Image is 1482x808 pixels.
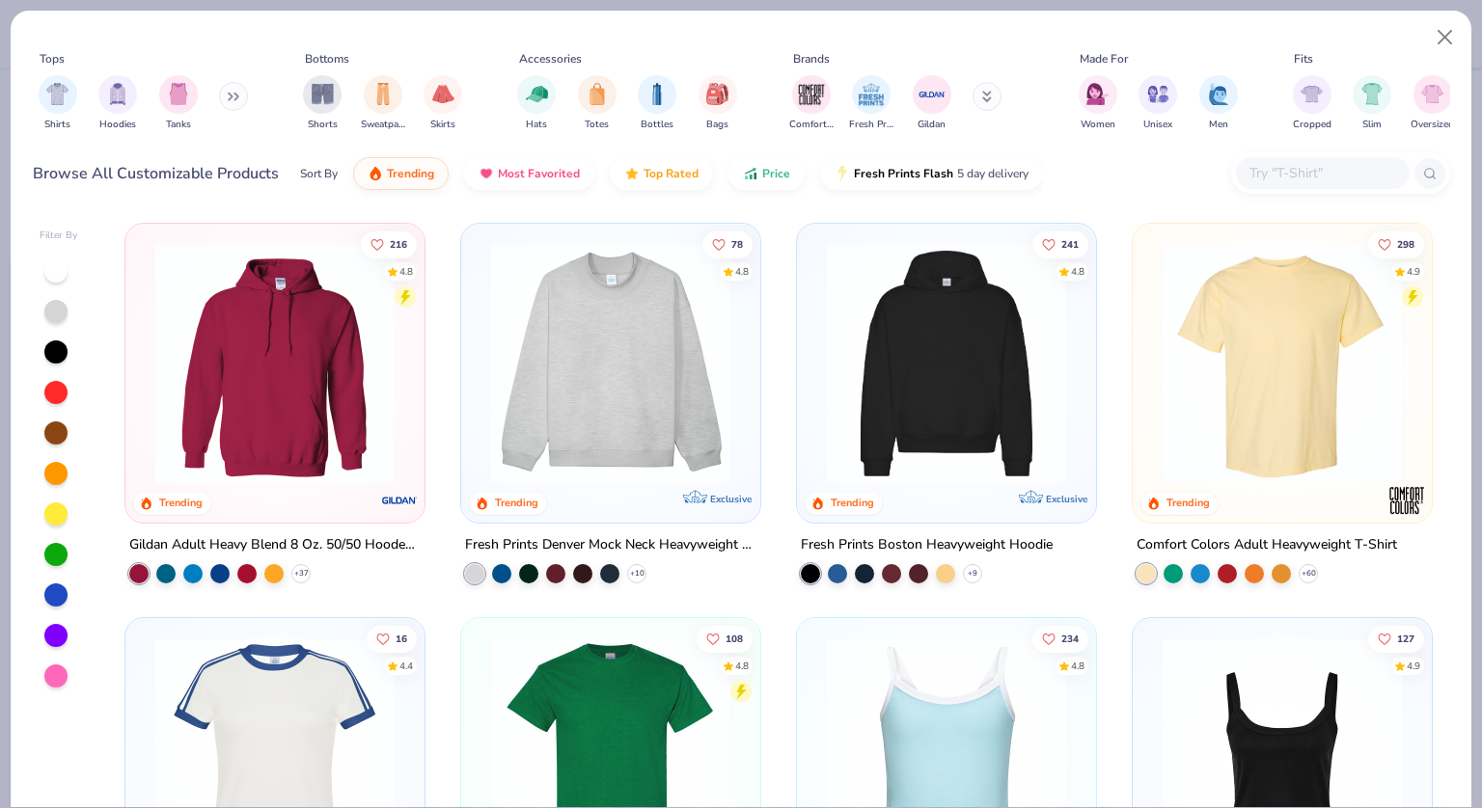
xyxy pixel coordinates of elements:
[168,83,189,105] img: Tanks Image
[918,118,946,132] span: Gildan
[820,157,1043,190] button: Fresh Prints Flash5 day delivery
[793,50,830,67] div: Brands
[159,75,198,132] button: filter button
[699,75,737,132] div: filter for Bags
[638,75,676,132] button: filter button
[578,75,617,132] div: filter for Totes
[107,83,128,105] img: Hoodies Image
[913,75,951,132] div: filter for Gildan
[646,83,668,105] img: Bottles Image
[300,165,338,182] div: Sort By
[1353,75,1391,132] div: filter for Slim
[430,118,455,132] span: Skirts
[1293,75,1331,132] button: filter button
[303,75,342,132] div: filter for Shorts
[368,166,383,181] img: trending.gif
[526,83,548,105] img: Hats Image
[303,75,342,132] button: filter button
[728,157,805,190] button: Price
[710,493,752,505] span: Exclusive
[312,83,334,105] img: Shorts Image
[517,75,556,132] div: filter for Hats
[44,118,70,132] span: Shirts
[1407,264,1420,279] div: 4.9
[1411,75,1454,132] button: filter button
[735,264,749,279] div: 4.8
[1353,75,1391,132] button: filter button
[1301,83,1323,105] img: Cropped Image
[480,243,741,484] img: f5d85501-0dbb-4ee4-b115-c08fa3845d83
[1086,83,1109,105] img: Women Image
[1147,83,1169,105] img: Unisex Image
[849,75,893,132] div: filter for Fresh Prints
[706,83,727,105] img: Bags Image
[380,481,419,520] img: Gildan logo
[464,157,594,190] button: Most Favorited
[353,157,449,190] button: Trending
[372,83,394,105] img: Sweatpants Image
[424,75,462,132] button: filter button
[98,75,137,132] div: filter for Hoodies
[1293,118,1331,132] span: Cropped
[968,568,977,579] span: + 9
[1139,75,1177,132] div: filter for Unisex
[1079,75,1117,132] button: filter button
[1046,493,1087,505] span: Exclusive
[1209,118,1228,132] span: Men
[39,75,77,132] button: filter button
[1427,19,1464,56] button: Close
[465,533,756,557] div: Fresh Prints Denver Mock Neck Heavyweight Sweatshirt
[1071,264,1084,279] div: 4.8
[129,533,421,557] div: Gildan Adult Heavy Blend 8 Oz. 50/50 Hooded Sweatshirt
[33,162,279,185] div: Browse All Customizable Products
[361,75,405,132] button: filter button
[145,243,405,484] img: 01756b78-01f6-4cc6-8d8a-3c30c1a0c8ac
[854,166,953,181] span: Fresh Prints Flash
[159,75,198,132] div: filter for Tanks
[641,118,673,132] span: Bottles
[918,80,947,109] img: Gildan Image
[1077,243,1337,484] img: d4a37e75-5f2b-4aef-9a6e-23330c63bbc0
[610,157,713,190] button: Top Rated
[99,118,136,132] span: Hoodies
[1199,75,1238,132] div: filter for Men
[1032,625,1088,652] button: Like
[1143,118,1172,132] span: Unisex
[1386,481,1425,520] img: Comfort Colors logo
[731,239,743,249] span: 78
[1293,75,1331,132] div: filter for Cropped
[305,50,349,67] div: Bottoms
[702,230,753,257] button: Like
[697,625,753,652] button: Like
[638,75,676,132] div: filter for Bottles
[1208,83,1229,105] img: Men Image
[1137,533,1397,557] div: Comfort Colors Adult Heavyweight T-Shirt
[397,633,408,643] span: 16
[46,83,69,105] img: Shirts Image
[699,75,737,132] button: filter button
[801,533,1053,557] div: Fresh Prints Boston Heavyweight Hoodie
[726,633,743,643] span: 108
[1361,83,1383,105] img: Slim Image
[391,239,408,249] span: 216
[1071,659,1084,673] div: 4.8
[98,75,137,132] button: filter button
[849,75,893,132] button: filter button
[1061,239,1079,249] span: 241
[1411,75,1454,132] div: filter for Oversized
[166,118,191,132] span: Tanks
[361,118,405,132] span: Sweatpants
[816,243,1077,484] img: 91acfc32-fd48-4d6b-bdad-a4c1a30ac3fc
[432,83,454,105] img: Skirts Image
[39,75,77,132] div: filter for Shirts
[913,75,951,132] button: filter button
[424,75,462,132] div: filter for Skirts
[857,80,886,109] img: Fresh Prints Image
[1081,118,1115,132] span: Women
[400,264,414,279] div: 4.8
[1032,230,1088,257] button: Like
[368,625,418,652] button: Like
[762,166,790,181] span: Price
[1139,75,1177,132] button: filter button
[624,166,640,181] img: TopRated.gif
